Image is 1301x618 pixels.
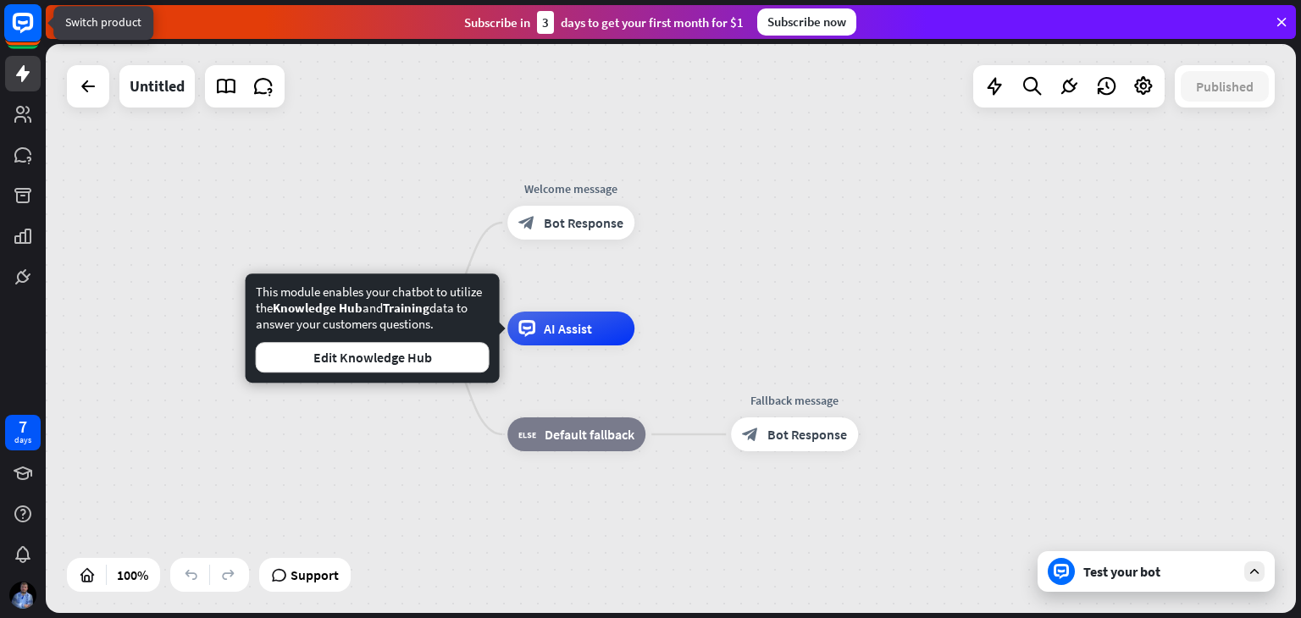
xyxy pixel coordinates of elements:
[464,11,744,34] div: Subscribe in days to get your first month for $1
[256,284,490,372] div: This module enables your chatbot to utilize the and data to answer your customers questions.
[757,8,856,36] div: Subscribe now
[545,426,634,443] span: Default fallback
[1181,71,1269,102] button: Published
[742,426,759,443] i: block_bot_response
[518,426,536,443] i: block_fallback
[718,392,871,409] div: Fallback message
[544,320,592,337] span: AI Assist
[383,300,429,316] span: Training
[14,7,64,58] button: Open LiveChat chat widget
[19,419,27,434] div: 7
[1083,563,1236,580] div: Test your bot
[5,415,41,450] a: 7 days
[14,434,31,446] div: days
[130,65,185,108] div: Untitled
[518,214,535,231] i: block_bot_response
[112,561,153,588] div: 100%
[767,426,847,443] span: Bot Response
[537,11,554,34] div: 3
[273,300,363,316] span: Knowledge Hub
[291,561,339,588] span: Support
[256,342,490,372] button: Edit Knowledge Hub
[544,214,623,231] span: Bot Response
[495,180,647,197] div: Welcome message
